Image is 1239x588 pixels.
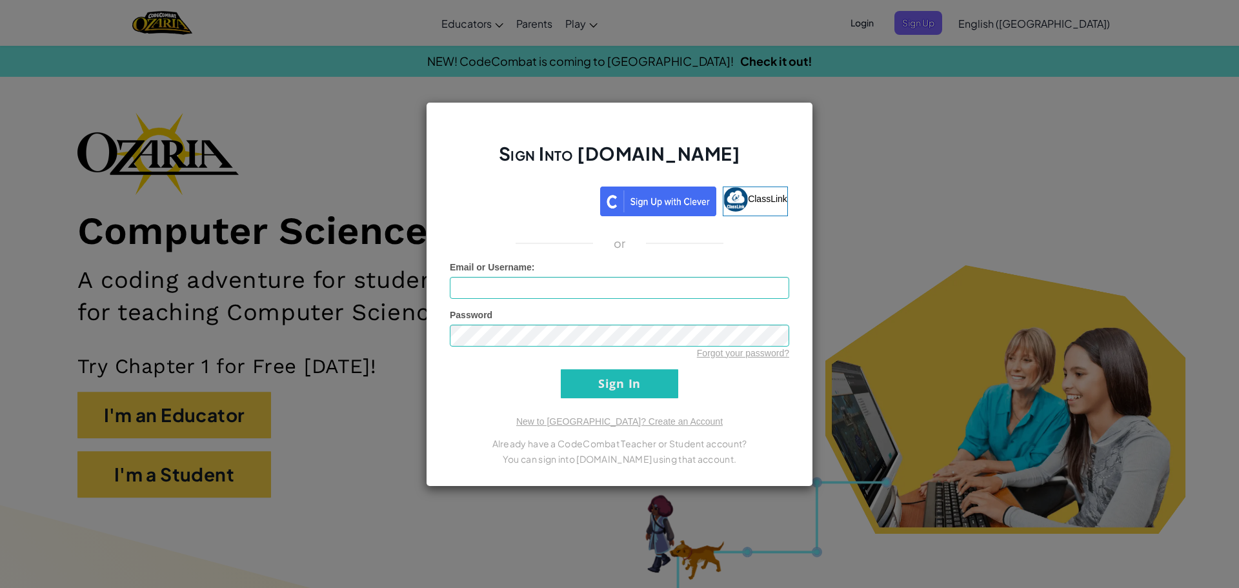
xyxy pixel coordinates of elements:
[450,261,535,274] label: :
[600,187,716,216] img: clever_sso_button@2x.png
[723,187,748,212] img: classlink-logo-small.png
[450,262,532,272] span: Email or Username
[445,185,600,214] iframe: Sign in with Google Button
[450,310,492,320] span: Password
[697,348,789,358] a: Forgot your password?
[516,416,723,427] a: New to [GEOGRAPHIC_DATA]? Create an Account
[561,369,678,398] input: Sign In
[450,141,789,179] h2: Sign Into [DOMAIN_NAME]
[614,236,626,251] p: or
[450,451,789,467] p: You can sign into [DOMAIN_NAME] using that account.
[748,193,787,203] span: ClassLink
[450,436,789,451] p: Already have a CodeCombat Teacher or Student account?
